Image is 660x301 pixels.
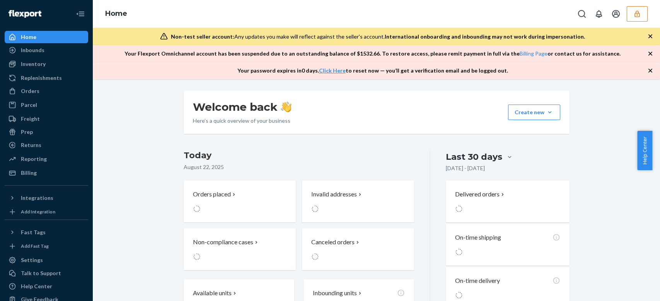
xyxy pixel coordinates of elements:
[5,167,88,179] a: Billing
[21,141,41,149] div: Returns
[313,289,357,298] p: Inbounding units
[99,3,133,25] ol: breadcrumbs
[184,163,414,171] p: August 22, 2025
[5,226,88,238] button: Fast Tags
[5,99,88,111] a: Parcel
[171,33,585,41] div: Any updates you make will reflect against the seller's account.
[5,192,88,204] button: Integrations
[193,190,231,199] p: Orders placed
[5,280,88,293] a: Help Center
[105,9,127,18] a: Home
[608,6,624,22] button: Open account menu
[193,238,253,247] p: Non-compliance cases
[311,238,355,247] p: Canceled orders
[5,72,88,84] a: Replenishments
[574,6,590,22] button: Open Search Box
[184,181,296,222] button: Orders placed
[5,113,88,125] a: Freight
[455,190,506,199] button: Delivered orders
[21,169,37,177] div: Billing
[5,126,88,138] a: Prep
[193,289,232,298] p: Available units
[5,267,88,279] button: Talk to Support
[520,50,547,57] a: Billing Page
[21,128,33,136] div: Prep
[637,131,652,170] button: Help Center
[21,101,37,109] div: Parcel
[21,87,39,95] div: Orders
[21,282,52,290] div: Help Center
[21,194,53,202] div: Integrations
[9,10,41,18] img: Flexport logo
[21,74,62,82] div: Replenishments
[302,228,414,270] button: Canceled orders
[5,242,88,251] a: Add Fast Tag
[21,256,43,264] div: Settings
[21,208,55,215] div: Add Integration
[5,85,88,97] a: Orders
[237,67,508,74] p: Your password expires in 0 days . to reset now — you’ll get a verification email and be logged out.
[591,6,607,22] button: Open notifications
[446,151,502,163] div: Last 30 days
[21,33,36,41] div: Home
[5,139,88,151] a: Returns
[5,153,88,165] a: Reporting
[455,276,500,285] p: On-time delivery
[184,228,296,270] button: Non-compliance cases
[184,149,414,162] h3: Today
[21,243,49,249] div: Add Fast Tag
[319,67,346,74] a: Click Here
[5,44,88,56] a: Inbounds
[124,50,621,57] p: Your Flexport Omnichannel account has been suspended due to an outstanding balance of $ 1532.66 ....
[21,228,46,236] div: Fast Tags
[5,31,88,43] a: Home
[446,164,485,172] p: [DATE] - [DATE]
[5,58,88,70] a: Inventory
[455,233,501,242] p: On-time shipping
[508,105,560,120] button: Create new
[21,269,61,277] div: Talk to Support
[73,6,88,22] button: Close Navigation
[193,117,292,125] p: Here’s a quick overview of your business
[21,155,47,163] div: Reporting
[171,33,234,40] span: Non-test seller account:
[5,207,88,216] a: Add Integration
[21,60,46,68] div: Inventory
[281,101,292,112] img: hand-wave emoji
[21,115,40,123] div: Freight
[5,254,88,266] a: Settings
[21,46,44,54] div: Inbounds
[193,100,292,114] h1: Welcome back
[385,33,585,40] span: International onboarding and inbounding may not work during impersonation.
[311,190,357,199] p: Invalid addresses
[302,181,414,222] button: Invalid addresses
